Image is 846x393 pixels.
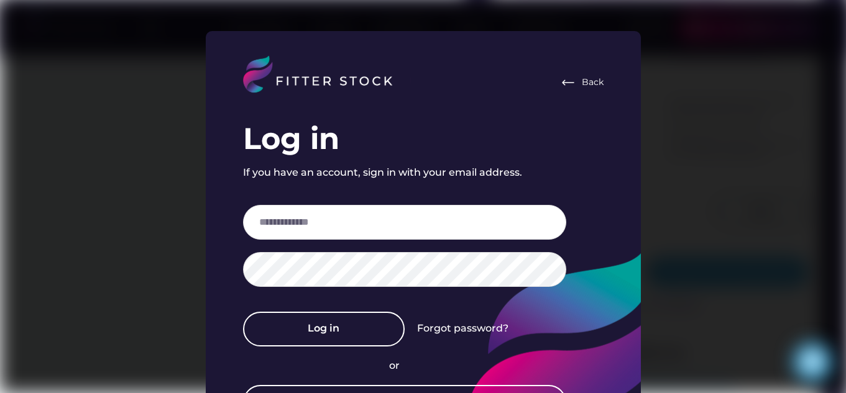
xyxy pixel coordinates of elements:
button: Log in [243,312,405,346]
iframe: chat widget [794,343,834,381]
div: Forgot password? [417,322,508,335]
div: Back [582,76,604,89]
div: or [389,359,420,373]
img: Frame%20%282%29.svg [561,75,576,90]
img: LOGO%20%282%29.svg [243,56,411,93]
div: If you have an account, sign in with your email address. [243,166,522,179]
div: Log in [243,118,339,160]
